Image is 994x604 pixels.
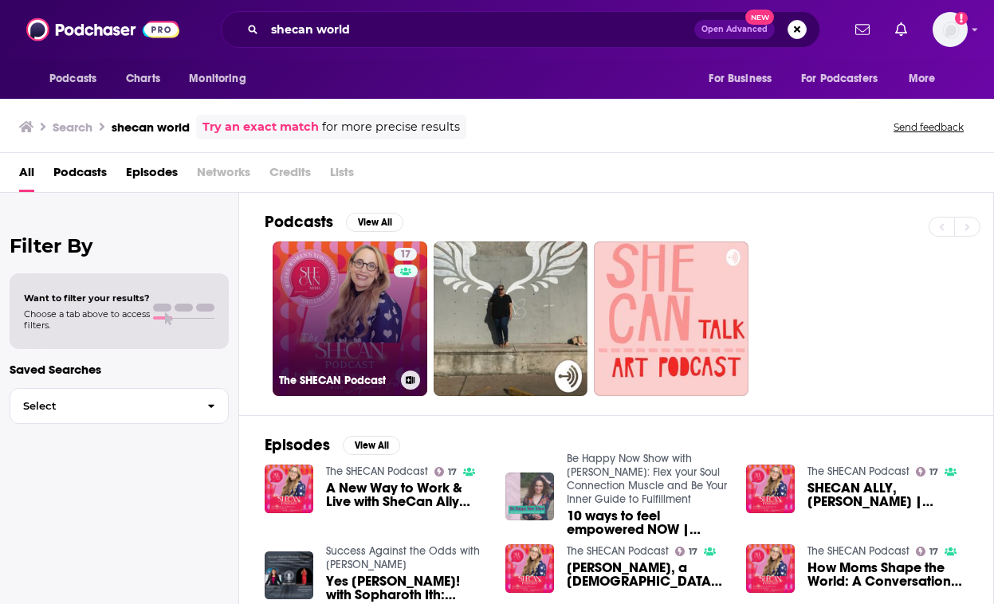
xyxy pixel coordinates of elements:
[675,547,698,556] a: 17
[807,561,968,588] a: How Moms Shape the World: A Conversation with Global Thought Leader Anna Malaika Tubbs
[197,159,250,192] span: Networks
[434,467,458,477] a: 17
[10,362,229,377] p: Saved Searches
[889,16,913,43] a: Show notifications dropdown
[265,435,330,455] h2: Episodes
[346,213,403,232] button: View All
[746,465,795,513] img: SHECAN ALLY, John Sanei | Preparing for the Future Through Mindset & Innovation
[955,12,968,25] svg: Add a profile image
[567,509,727,536] a: 10 ways to feel empowered NOW | SheCAN Speaker Chat
[221,11,820,48] div: Search podcasts, credits, & more...
[801,68,878,90] span: For Podcasters
[746,544,795,593] img: How Moms Shape the World: A Conversation with Global Thought Leader Anna Malaika Tubbs
[265,212,333,232] h2: Podcasts
[933,12,968,47] button: Show profile menu
[126,68,160,90] span: Charts
[265,212,403,232] a: PodcastsView All
[53,159,107,192] a: Podcasts
[791,64,901,94] button: open menu
[709,68,772,90] span: For Business
[745,10,774,25] span: New
[24,308,150,331] span: Choose a tab above to access filters.
[567,561,727,588] span: [PERSON_NAME], a [DEMOGRAPHIC_DATA] Woman Conquers The World By Sailing Solo
[10,401,194,411] span: Select
[807,544,910,558] a: The SHECAN Podcast
[909,68,936,90] span: More
[26,14,179,45] img: Podchaser - Follow, Share and Rate Podcasts
[269,159,311,192] span: Credits
[326,544,480,571] a: Success Against the Odds with Sophaline Mao
[807,561,968,588] span: How Moms Shape the World: A Conversation with Global Thought Leader [PERSON_NAME] [PERSON_NAME]
[265,17,694,42] input: Search podcasts, credits, & more...
[448,469,457,476] span: 17
[701,25,768,33] span: Open Advanced
[273,241,427,396] a: 17The SHECAN Podcast
[24,292,150,304] span: Want to filter your results?
[178,64,266,94] button: open menu
[929,548,938,555] span: 17
[807,481,968,508] a: SHECAN ALLY, John Sanei | Preparing for the Future Through Mindset & Innovation
[898,64,956,94] button: open menu
[807,465,910,478] a: The SHECAN Podcast
[265,435,400,455] a: EpisodesView All
[849,16,876,43] a: Show notifications dropdown
[567,561,727,588] a: Cole Brauer, a 29-year-old Woman Conquers The World By Sailing Solo
[929,469,938,476] span: 17
[343,436,400,455] button: View All
[889,120,968,134] button: Send feedback
[126,159,178,192] a: Episodes
[49,68,96,90] span: Podcasts
[10,234,229,257] h2: Filter By
[116,64,170,94] a: Charts
[326,575,486,602] span: Yes [PERSON_NAME]! with Sopharoth Ith: Chasing Your Dreams from [GEOGRAPHIC_DATA] to [GEOGRAPHIC_...
[112,120,190,135] h3: shecan world
[330,159,354,192] span: Lists
[916,547,939,556] a: 17
[279,374,395,387] h3: The SHECAN Podcast
[807,481,968,508] span: SHECAN ALLY, [PERSON_NAME] | Preparing for the Future Through Mindset & Innovation
[202,118,319,136] a: Try an exact match
[933,12,968,47] span: Logged in as jennarohl
[326,575,486,602] a: Yes SheCAN! with Sopharoth Ith: Chasing Your Dreams from Cambodia to Stanford University
[265,551,313,600] img: Yes SheCAN! with Sopharoth Ith: Chasing Your Dreams from Cambodia to Stanford University
[916,467,939,477] a: 17
[933,12,968,47] img: User Profile
[394,248,417,261] a: 17
[400,247,411,263] span: 17
[326,465,428,478] a: The SHECAN Podcast
[567,544,669,558] a: The SHECAN Podcast
[10,388,229,424] button: Select
[265,465,313,513] img: A New Way to Work & Live with SheCan Ally Chris Baréz-Brown
[505,473,554,521] img: 10 ways to feel empowered NOW | SheCAN Speaker Chat
[19,159,34,192] a: All
[326,481,486,508] a: A New Way to Work & Live with SheCan Ally Chris Baréz-Brown
[697,64,792,94] button: open menu
[326,481,486,508] span: A New Way to Work & Live with SheCan Ally [PERSON_NAME]
[189,68,246,90] span: Monitoring
[694,20,775,39] button: Open AdvancedNew
[53,120,92,135] h3: Search
[567,452,727,506] a: Be Happy Now Show with Claudia-Sam: Flex your Soul Connection Muscle and Be Your Inner Guide to F...
[689,548,697,555] span: 17
[322,118,460,136] span: for more precise results
[38,64,117,94] button: open menu
[505,544,554,593] img: Cole Brauer, a 29-year-old Woman Conquers The World By Sailing Solo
